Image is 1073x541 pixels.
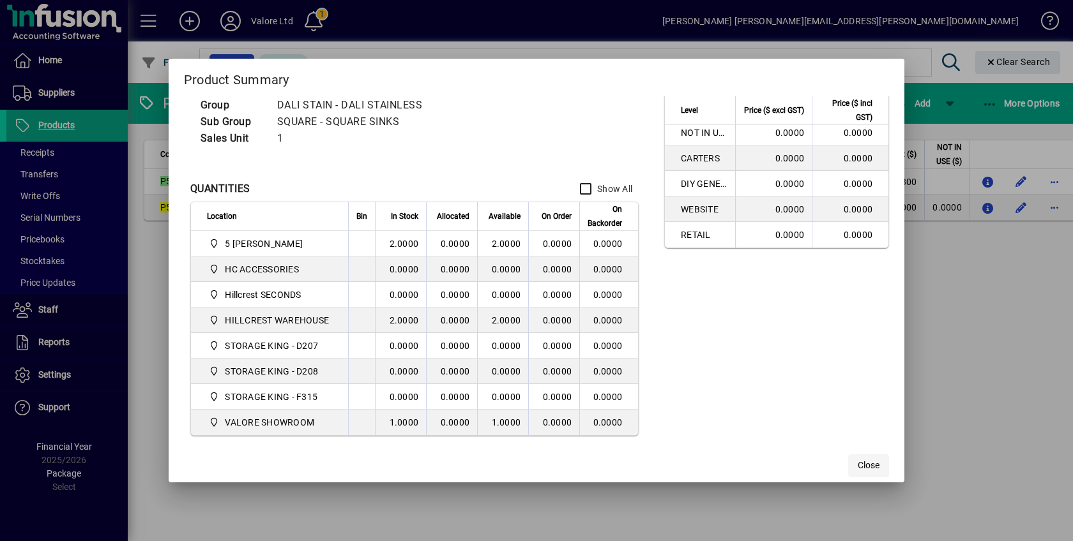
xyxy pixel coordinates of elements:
[225,390,317,403] span: STORAGE KING - F315
[820,96,872,124] span: Price ($ incl GST)
[169,59,904,96] h2: Product Summary
[735,120,812,145] td: 0.0000
[426,308,477,333] td: 0.0000
[375,282,426,308] td: 0.0000
[207,262,334,277] span: HC ACCESSORIES
[375,308,426,333] td: 2.0000
[426,359,477,384] td: 0.0000
[848,454,889,477] button: Close
[190,181,250,196] div: QUANTITIES
[579,410,638,435] td: 0.0000
[812,222,888,248] td: 0.0000
[858,459,879,472] span: Close
[812,145,888,171] td: 0.0000
[207,338,334,353] span: STORAGE KING - D207
[543,366,572,376] span: 0.0000
[477,384,528,410] td: 0.0000
[207,415,334,430] span: VALORE SHOWROOM
[426,256,477,282] td: 0.0000
[194,130,271,147] td: Sales Unit
[543,392,572,402] span: 0.0000
[735,145,812,171] td: 0.0000
[579,333,638,359] td: 0.0000
[681,152,727,165] span: CARTERS
[489,209,521,223] span: Available
[271,114,499,130] td: SQUARE - SQUARE SINKS
[207,236,334,251] span: 5 Colombo Hamilton
[735,222,812,248] td: 0.0000
[375,384,426,410] td: 0.0000
[375,333,426,359] td: 0.0000
[426,282,477,308] td: 0.0000
[375,359,426,384] td: 0.0000
[477,359,528,384] td: 0.0000
[271,130,499,147] td: 1
[543,239,572,249] span: 0.0000
[477,333,528,359] td: 0.0000
[543,341,572,351] span: 0.0000
[426,333,477,359] td: 0.0000
[194,97,271,114] td: Group
[194,114,271,130] td: Sub Group
[375,256,426,282] td: 0.0000
[225,263,299,276] span: HC ACCESSORIES
[426,384,477,410] td: 0.0000
[225,365,318,378] span: STORAGE KING - D208
[543,290,572,300] span: 0.0000
[681,126,727,139] span: NOT IN USE
[681,228,727,241] span: RETAIL
[477,231,528,256] td: 2.0000
[426,410,477,435] td: 0.0000
[579,282,638,308] td: 0.0000
[588,202,622,230] span: On Backorder
[812,196,888,222] td: 0.0000
[744,103,804,117] span: Price ($ excl GST)
[579,359,638,384] td: 0.0000
[225,288,301,301] span: Hillcrest SECONDS
[375,231,426,256] td: 2.0000
[735,171,812,196] td: 0.0000
[681,177,727,190] span: DIY GENERAL
[271,97,499,114] td: DALI STAIN - DALI STAINLESS
[207,287,334,302] span: Hillcrest SECONDS
[391,209,418,223] span: In Stock
[207,313,334,328] span: HILLCREST WAREHOUSE
[225,237,303,250] span: 5 [PERSON_NAME]
[579,308,638,333] td: 0.0000
[542,209,572,223] span: On Order
[375,410,426,435] td: 1.0000
[735,196,812,222] td: 0.0000
[356,209,367,223] span: Bin
[681,103,698,117] span: Level
[477,410,528,435] td: 1.0000
[477,308,528,333] td: 2.0000
[426,231,477,256] td: 0.0000
[543,315,572,325] span: 0.0000
[225,339,318,352] span: STORAGE KING - D207
[595,182,632,195] label: Show All
[543,264,572,274] span: 0.0000
[812,171,888,196] td: 0.0000
[477,282,528,308] td: 0.0000
[579,256,638,282] td: 0.0000
[579,384,638,410] td: 0.0000
[579,231,638,256] td: 0.0000
[225,416,314,429] span: VALORE SHOWROOM
[207,389,334,404] span: STORAGE KING - F315
[477,256,528,282] td: 0.0000
[812,120,888,145] td: 0.0000
[681,203,727,216] span: WEBSITE
[225,314,329,327] span: HILLCREST WAREHOUSE
[543,417,572,427] span: 0.0000
[437,209,469,223] span: Allocated
[207,209,237,223] span: Location
[207,364,334,379] span: STORAGE KING - D208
